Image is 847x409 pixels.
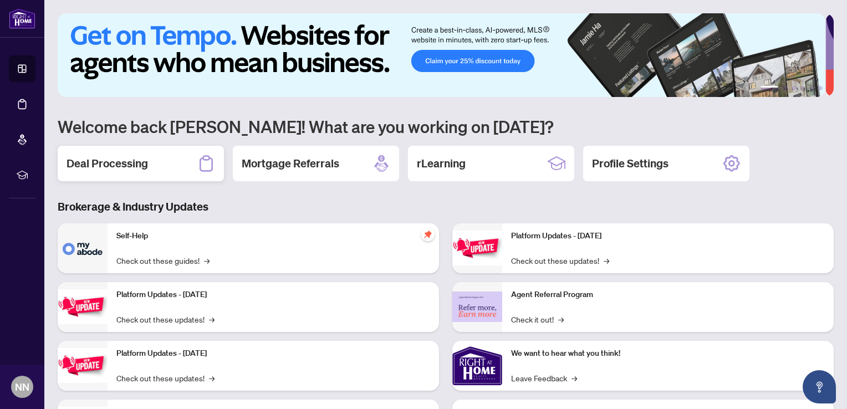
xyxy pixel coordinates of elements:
img: Agent Referral Program [452,292,502,322]
img: Slide 0 [58,13,825,97]
img: We want to hear what you think! [452,341,502,391]
img: Platform Updates - June 23, 2025 [452,231,502,265]
a: Check it out!→ [511,313,564,325]
p: We want to hear what you think! [511,347,825,360]
h2: Mortgage Referrals [242,156,339,171]
span: → [204,254,210,267]
p: Platform Updates - [DATE] [116,347,430,360]
h2: Deal Processing [67,156,148,171]
p: Agent Referral Program [511,289,825,301]
h3: Brokerage & Industry Updates [58,199,834,214]
span: → [209,372,215,384]
a: Check out these updates!→ [116,313,215,325]
a: Leave Feedback→ [511,372,577,384]
button: 2 [783,86,787,90]
h2: rLearning [417,156,466,171]
span: → [558,313,564,325]
span: NN [15,379,29,395]
button: 5 [809,86,814,90]
p: Self-Help [116,230,430,242]
img: Self-Help [58,223,108,273]
a: Check out these guides!→ [116,254,210,267]
button: 4 [800,86,805,90]
span: pushpin [421,228,435,241]
button: 6 [818,86,823,90]
img: Platform Updates - July 21, 2025 [58,348,108,383]
p: Platform Updates - [DATE] [511,230,825,242]
button: 1 [761,86,778,90]
button: 3 [792,86,796,90]
img: logo [9,8,35,29]
a: Check out these updates!→ [511,254,609,267]
button: Open asap [803,370,836,403]
h2: Profile Settings [592,156,669,171]
span: → [604,254,609,267]
span: → [209,313,215,325]
a: Check out these updates!→ [116,372,215,384]
span: → [572,372,577,384]
p: Platform Updates - [DATE] [116,289,430,301]
img: Platform Updates - September 16, 2025 [58,289,108,324]
h1: Welcome back [PERSON_NAME]! What are you working on [DATE]? [58,116,834,137]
